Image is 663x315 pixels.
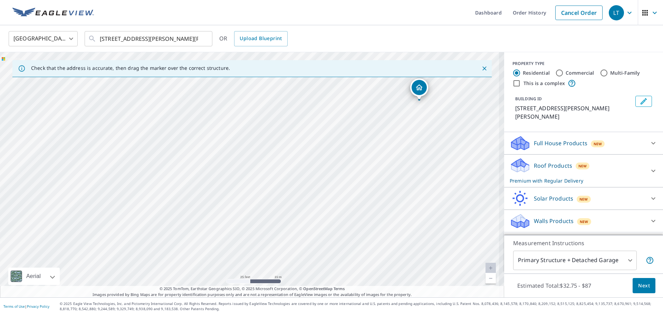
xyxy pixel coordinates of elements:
a: Privacy Policy [27,304,49,309]
p: Premium with Regular Delivery [510,177,645,184]
label: Commercial [566,70,594,76]
div: Primary Structure + Detached Garage [513,251,637,270]
p: Measurement Instructions [513,239,654,247]
img: EV Logo [12,8,94,18]
div: Aerial [8,268,60,285]
p: Walls Products [534,217,574,225]
p: Roof Products [534,161,572,170]
a: Terms of Use [3,304,25,309]
p: [STREET_ADDRESS][PERSON_NAME][PERSON_NAME] [515,104,633,121]
div: Solar ProductsNew [510,190,657,207]
span: Upload Blueprint [240,34,282,43]
p: Solar Products [534,194,573,203]
span: New [578,163,587,169]
a: Upload Blueprint [234,31,287,46]
button: Close [480,64,489,73]
span: New [594,141,602,147]
div: Full House ProductsNew [510,135,657,151]
p: Full House Products [534,139,587,147]
p: | [3,304,49,308]
button: Next [633,278,655,294]
div: Aerial [24,268,43,285]
p: Estimated Total: $32.75 - $87 [512,278,597,293]
div: PROPERTY TYPE [512,61,655,67]
div: OR [219,31,288,46]
button: Edit building 1 [635,96,652,107]
label: This is a complex [523,80,565,87]
span: New [579,196,588,202]
p: BUILDING ID [515,96,542,102]
span: Next [638,281,650,290]
label: Residential [523,70,550,76]
div: Walls ProductsNew [510,213,657,229]
div: LT [609,5,624,20]
p: © 2025 Eagle View Technologies, Inc. and Pictometry International Corp. All Rights Reserved. Repo... [60,301,660,312]
a: OpenStreetMap [303,286,332,291]
a: Current Level 20, Zoom Out [486,273,496,284]
span: New [580,219,588,224]
div: Roof ProductsNewPremium with Regular Delivery [510,157,657,184]
a: Cancel Order [555,6,603,20]
input: Search by address or latitude-longitude [100,29,198,48]
span: © 2025 TomTom, Earthstar Geographics SIO, © 2025 Microsoft Corporation, © [160,286,345,292]
label: Multi-Family [610,70,640,76]
a: Terms [334,286,345,291]
span: Your report will include the primary structure and a detached garage if one exists. [646,256,654,265]
div: Dropped pin, building 1, Residential property, 76 Hopewell Woods Rd Redding, CT 06896 [410,78,428,100]
p: Check that the address is accurate, then drag the marker over the correct structure. [31,65,230,71]
div: [GEOGRAPHIC_DATA] [9,29,78,48]
a: Current Level 20, Zoom In Disabled [486,263,496,273]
